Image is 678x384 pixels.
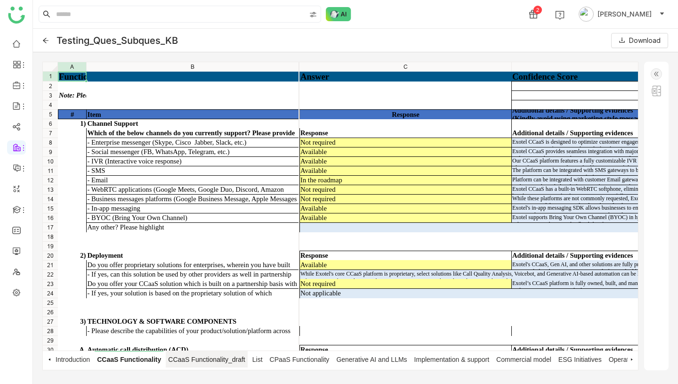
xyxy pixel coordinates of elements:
img: logo [8,7,25,24]
span: Operations overview [606,351,671,368]
div: Testing_Ques_Subques_KB [56,35,178,46]
img: excel.svg [651,85,662,97]
div: 2 [533,6,542,14]
button: Download [611,33,668,48]
img: ask-buddy-normal.svg [326,7,351,21]
span: Implementation & support [412,351,492,368]
span: List [250,351,265,368]
span: Commercial model [494,351,554,368]
img: search-type.svg [309,11,317,18]
img: avatar [579,7,594,22]
span: Generative AI and LLMs [334,351,409,368]
span: CCaaS Functionality_draft [166,351,247,368]
span: Introduction [53,351,92,368]
span: Download [629,35,661,46]
span: CPaaS Functionality [267,351,332,368]
span: ESG Initiatives [556,351,604,368]
img: help.svg [555,10,565,20]
span: CCaaS Functionality [95,351,163,368]
span: [PERSON_NAME] [597,9,652,19]
button: [PERSON_NAME] [577,7,667,22]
